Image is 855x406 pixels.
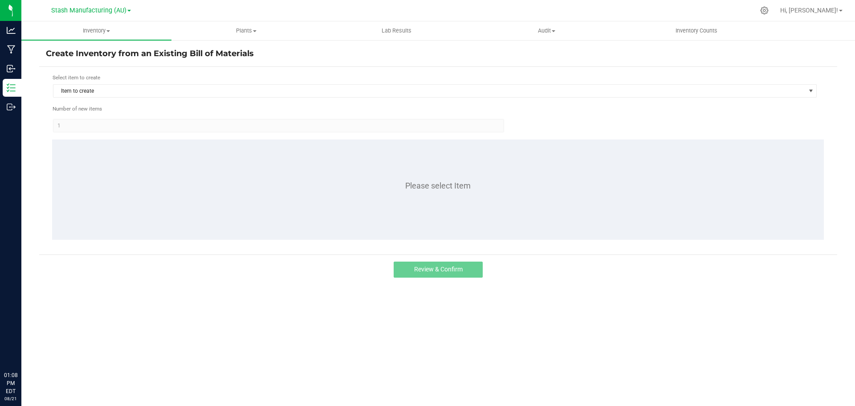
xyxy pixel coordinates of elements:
span: Review & Confirm [414,266,463,273]
a: Inventory [21,21,171,40]
span: Please select Item [405,181,471,190]
span: Select item to create [53,74,100,81]
span: Inventory [21,27,171,35]
span: Audit [472,27,621,35]
iframe: Resource center [9,335,36,361]
h4: Create Inventory from an Existing Bill of Materials [46,48,831,60]
inline-svg: Analytics [7,26,16,35]
span: Lab Results [370,27,423,35]
span: Stash Manufacturing (AU) [51,7,126,14]
span: Item to create [53,85,805,97]
inline-svg: Outbound [7,103,16,111]
span: Number of new packages to create [53,105,102,113]
a: Plants [171,21,322,40]
inline-svg: Inventory [7,83,16,92]
a: Lab Results [322,21,472,40]
span: Hi, [PERSON_NAME]! [780,7,838,14]
a: Audit [472,21,622,40]
p: 08/21 [4,395,17,402]
div: Manage settings [759,6,770,15]
inline-svg: Inbound [7,64,16,73]
a: Inventory Counts [622,21,772,40]
p: 01:08 PM EDT [4,371,17,395]
button: Review & Confirm [394,262,483,278]
span: Inventory Counts [664,27,729,35]
inline-svg: Manufacturing [7,45,16,54]
span: Plants [172,27,321,35]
